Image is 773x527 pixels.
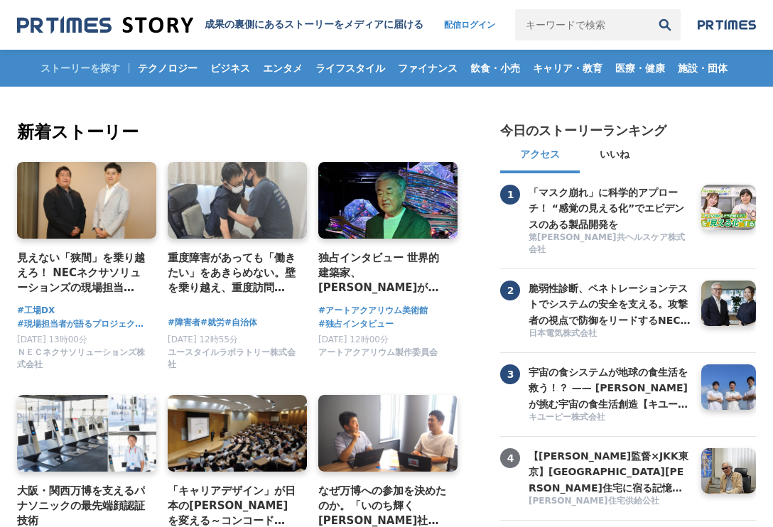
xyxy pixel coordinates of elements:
[500,448,520,468] span: 4
[465,62,526,75] span: 飲食・小売
[168,250,296,296] a: 重度障害があっても「働きたい」をあきらめない。壁を乗り越え、重度訪問介護の就労利用を[PERSON_NAME][GEOGRAPHIC_DATA]で実現した経営者の挑戦。
[500,139,580,173] button: アクセス
[392,50,463,87] a: ファイナンス
[610,50,671,87] a: 医療・健康
[225,316,257,330] a: #自治体
[318,250,446,296] a: 独占インタビュー 世界的建築家、[PERSON_NAME]が語る ”建築と生命が融合して溶け合うような世界” アートアクアリウム美術館 GINZA コラボレーション作品「金魚の石庭」
[529,185,691,232] h3: 「マスク崩れ」に科学的アプローチ！ “感覚の見える化”でエビデンスのある製品開発を
[529,232,691,257] a: 第[PERSON_NAME]共ヘルスケア株式会社
[318,335,389,344] span: [DATE] 12時00分
[515,9,649,40] input: キーワードで検索
[529,232,691,256] span: 第[PERSON_NAME]共ヘルスケア株式会社
[529,364,691,412] h3: 宇宙の食システムが地球の食生活を救う！？ —— [PERSON_NAME]が挑む宇宙の食生活創造【キユーピー ミライ研究員】
[529,185,691,230] a: 「マスク崩れ」に科学的アプローチ！ “感覚の見える化”でエビデンスのある製品開発を
[17,362,145,372] a: ＮＥＣネクサソリューションズ株式会社
[500,122,666,139] h2: 今日のストーリーランキング
[465,50,526,87] a: 飲食・小売
[527,50,608,87] a: キャリア・教育
[310,62,391,75] span: ライフスタイル
[17,16,193,35] img: 成果の裏側にあるストーリーをメディアに届ける
[168,347,296,371] span: ユースタイルラボラトリー株式会社
[580,139,649,173] button: いいね
[318,304,428,317] a: #アートアクアリウム美術館
[529,327,597,339] span: 日本電気株式会社
[205,50,256,87] a: ビジネス
[500,364,520,384] span: 3
[430,9,509,40] a: 配信ログイン
[529,411,691,425] a: キユーピー株式会社
[529,281,691,328] h3: 脆弱性診断、ペネトレーションテストでシステムの安全を支える。攻撃者の視点で防御をリードするNECの「リスクハンティングチーム」
[17,304,55,317] a: #工場DX
[500,185,520,205] span: 1
[610,62,671,75] span: 医療・健康
[17,250,145,296] a: 見えない「狭間」を乗り越えろ！ NECネクサソリューションズの現場担当者が語る製造業のDX成功の秘訣
[17,347,145,371] span: ＮＥＣネクサソリューションズ株式会社
[168,362,296,372] a: ユースタイルラボラトリー株式会社
[318,317,394,331] a: #独占インタビュー
[529,495,659,507] span: [PERSON_NAME]住宅供給公社
[318,347,438,359] span: アートアクアリウム製作委員会
[132,62,203,75] span: テクノロジー
[132,50,203,87] a: テクノロジー
[17,317,145,331] a: #現場担当者が語るプロジェクト秘話
[318,351,438,361] a: アートアクアリウム製作委員会
[527,62,608,75] span: キャリア・教育
[392,62,463,75] span: ファイナンス
[205,62,256,75] span: ビジネス
[529,327,691,341] a: 日本電気株式会社
[257,50,308,87] a: エンタメ
[649,9,681,40] button: 検索
[310,50,391,87] a: ライフスタイル
[672,62,733,75] span: 施設・団体
[17,335,87,344] span: [DATE] 13時00分
[168,316,200,330] a: #障害者
[529,448,691,494] a: 【[PERSON_NAME]監督×JKK東京】[GEOGRAPHIC_DATA][PERSON_NAME]住宅に宿る記憶 昭和の暮らしと❝つながり❞が描く、これからの住まいのかたち
[257,62,308,75] span: エンタメ
[529,364,691,410] a: 宇宙の食システムが地球の食生活を救う！？ —— [PERSON_NAME]が挑む宇宙の食生活創造【キユーピー ミライ研究員】
[168,335,238,344] span: [DATE] 12時55分
[529,411,605,423] span: キユーピー株式会社
[17,16,423,35] a: 成果の裏側にあるストーリーをメディアに届ける 成果の裏側にあるストーリーをメディアに届ける
[672,50,733,87] a: 施設・団体
[200,316,225,330] a: #就労
[205,18,423,31] h1: 成果の裏側にあるストーリーをメディアに届ける
[529,281,691,326] a: 脆弱性診断、ペネトレーションテストでシステムの安全を支える。攻撃者の視点で防御をリードするNECの「リスクハンティングチーム」
[500,281,520,300] span: 2
[529,495,691,509] a: [PERSON_NAME]住宅供給公社
[698,19,756,31] img: prtimes
[529,448,691,496] h3: 【[PERSON_NAME]監督×JKK東京】[GEOGRAPHIC_DATA][PERSON_NAME]住宅に宿る記憶 昭和の暮らしと❝つながり❞が描く、これからの住まいのかたち
[17,119,460,145] h2: 新着ストーリー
